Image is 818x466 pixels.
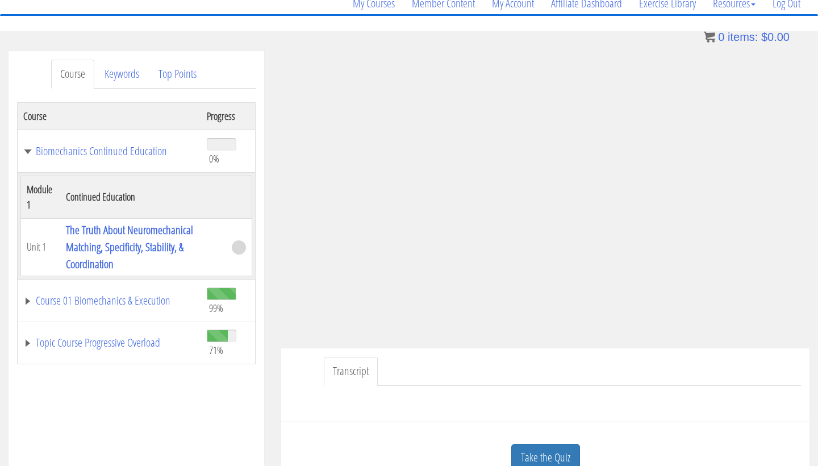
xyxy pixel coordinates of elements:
a: Biomechanics Continued Education [23,145,195,157]
th: Progress [201,102,256,130]
span: 99% [209,302,223,314]
span: 0% [209,152,219,165]
a: Top Points [149,60,206,89]
a: Keywords [95,60,148,89]
a: Course 01 Biomechanics & Execution [23,295,195,306]
img: icon11.png [704,31,715,43]
a: Transcript [324,357,378,386]
a: The Truth About Neuromechanical Matching, Specificity, Stability, & Coordination [66,222,193,272]
th: Continued Education [60,176,226,218]
span: items: [728,31,758,43]
span: 0 [718,31,724,43]
a: 0 items: $0.00 [704,31,790,43]
td: Unit 1 [21,218,60,276]
th: Course [18,102,201,130]
th: Module 1 [21,176,60,218]
a: Course [51,60,94,89]
span: $ [761,31,767,43]
a: Topic Course Progressive Overload [23,337,195,348]
span: 71% [209,344,223,356]
bdi: 0.00 [761,31,790,43]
